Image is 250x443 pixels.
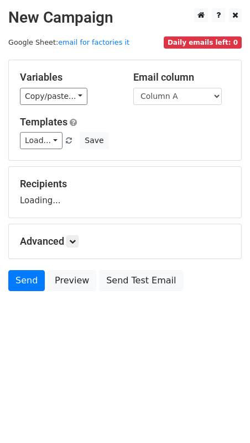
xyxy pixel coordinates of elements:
[20,132,62,149] a: Load...
[20,116,67,128] a: Templates
[58,38,129,46] a: email for factories it
[20,235,230,247] h5: Advanced
[20,178,230,190] h5: Recipients
[80,132,108,149] button: Save
[164,38,242,46] a: Daily emails left: 0
[20,71,117,83] h5: Variables
[48,270,96,291] a: Preview
[8,38,129,46] small: Google Sheet:
[99,270,183,291] a: Send Test Email
[20,178,230,207] div: Loading...
[8,270,45,291] a: Send
[164,36,242,49] span: Daily emails left: 0
[8,8,242,27] h2: New Campaign
[133,71,230,83] h5: Email column
[20,88,87,105] a: Copy/paste...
